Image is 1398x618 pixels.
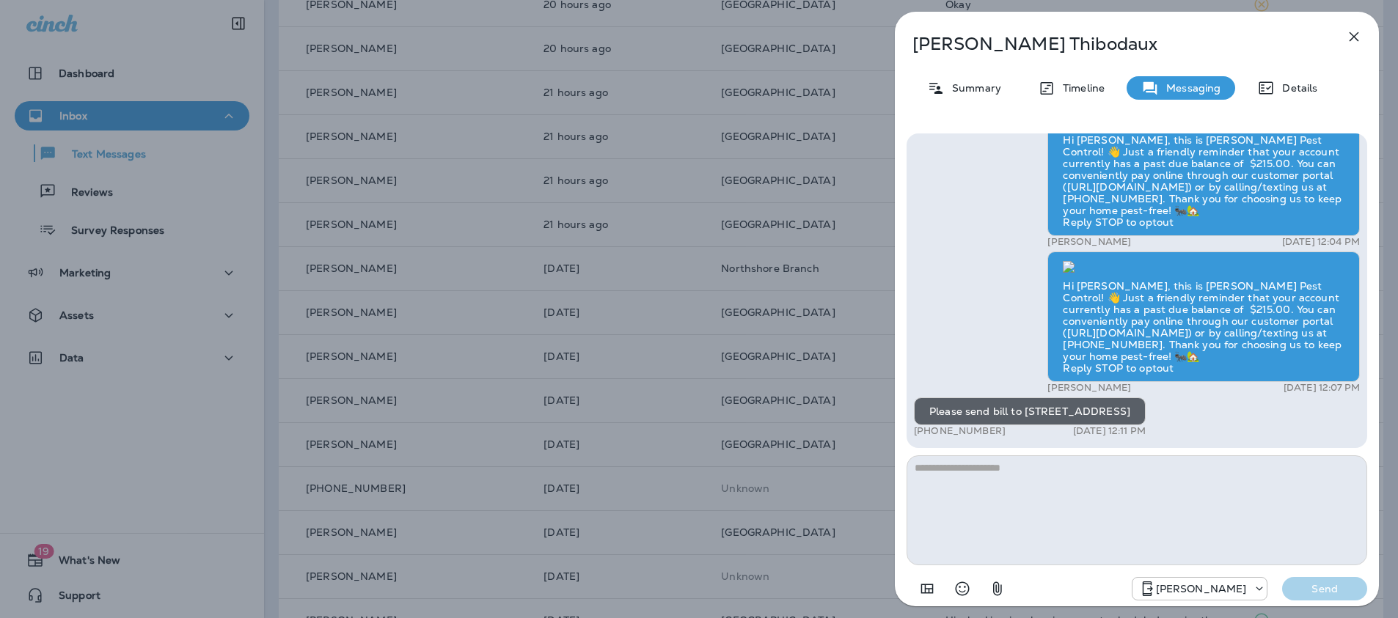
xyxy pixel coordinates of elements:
div: Please send bill to [STREET_ADDRESS] [914,397,1146,425]
p: Summary [945,82,1001,94]
p: [PERSON_NAME] [1156,583,1247,595]
p: [PERSON_NAME] [1047,382,1131,394]
div: Hi [PERSON_NAME], this is [PERSON_NAME] Pest Control! 👋 Just a friendly reminder that your accoun... [1047,251,1360,382]
p: [PERSON_NAME] Thibodaux [912,34,1313,54]
p: [DATE] 12:11 PM [1073,425,1146,437]
p: [DATE] 12:07 PM [1284,382,1360,394]
button: Select an emoji [948,574,977,603]
img: twilio-download [1063,261,1075,273]
p: [PERSON_NAME] [1047,236,1131,248]
div: Hi [PERSON_NAME], this is [PERSON_NAME] Pest Control! 👋 Just a friendly reminder that your accoun... [1047,106,1360,237]
p: Details [1275,82,1317,94]
button: Add in a premade template [912,574,942,603]
p: Messaging [1159,82,1220,94]
p: [DATE] 12:04 PM [1282,236,1360,248]
p: Timeline [1055,82,1105,94]
div: +1 (504) 576-9603 [1132,580,1267,597]
p: [PHONE_NUMBER] [914,425,1006,437]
